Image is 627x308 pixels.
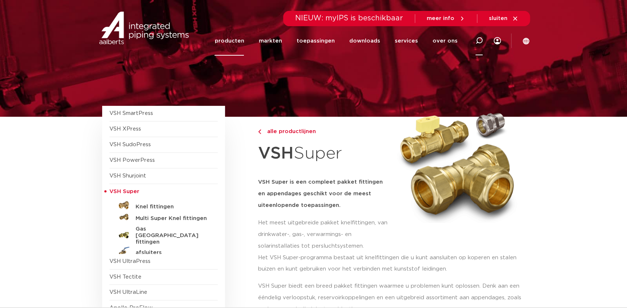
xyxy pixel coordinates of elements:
[295,15,403,22] span: NIEUW: myIPS is beschikbaar
[296,26,334,56] a: toepassingen
[109,111,153,116] a: VSH SmartPress
[214,26,457,56] nav: Menu
[109,157,155,163] a: VSH PowerPress
[214,26,244,56] a: producten
[489,16,507,21] span: sluiten
[109,189,139,194] span: VSH Super
[136,249,208,256] h5: afsluiters
[258,26,282,56] a: markten
[258,145,294,162] strong: VSH
[258,129,261,134] img: chevron-right.svg
[432,26,457,56] a: over ons
[109,259,150,264] a: VSH UltraPress
[263,129,316,134] span: alle productlijnen
[109,274,141,280] a: VSH Tectite
[258,217,390,252] p: Het meest uitgebreide pakket knelfittingen, van drinkwater-, gas-, verwarmings- en solarinstallat...
[258,252,525,275] p: Het VSH Super-programma bestaat uit knelfittingen die u kunt aansluiten op koperen en stalen buiz...
[258,127,390,136] a: alle productlijnen
[427,16,454,21] span: meer info
[394,26,418,56] a: services
[349,26,380,56] a: downloads
[489,15,518,22] a: sluiten
[258,140,390,168] h1: Super
[109,289,147,295] a: VSH UltraLine
[494,26,501,56] div: my IPS
[109,211,218,223] a: Multi Super Knel fittingen
[109,142,151,147] a: VSH SudoPress
[136,215,208,222] h5: Multi Super Knel fittingen
[109,245,218,257] a: afsluiters
[258,176,390,211] h5: VSH Super is een compleet pakket fittingen en appendages geschikt voor de meest uiteenlopende toe...
[109,223,218,245] a: Gas [GEOGRAPHIC_DATA] fittingen
[136,226,208,245] h5: Gas [GEOGRAPHIC_DATA] fittingen
[109,173,146,179] a: VSH Shurjoint
[427,15,465,22] a: meer info
[109,126,141,132] a: VSH XPress
[109,200,218,211] a: Knel fittingen
[136,204,208,210] h5: Knel fittingen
